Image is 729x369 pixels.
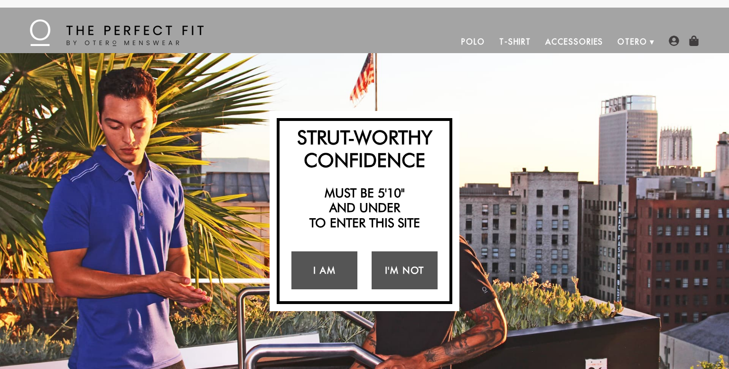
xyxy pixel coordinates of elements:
[291,251,357,289] a: I Am
[689,36,699,46] img: shopping-bag-icon.png
[284,126,445,171] h2: Strut-Worthy Confidence
[538,30,610,53] a: Accessories
[30,19,204,46] img: The Perfect Fit - by Otero Menswear - Logo
[372,251,438,289] a: I'm Not
[610,30,654,53] a: Otero
[284,185,445,230] h2: Must be 5'10" and under to enter this site
[669,36,679,46] img: user-account-icon.png
[492,30,538,53] a: T-Shirt
[454,30,492,53] a: Polo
